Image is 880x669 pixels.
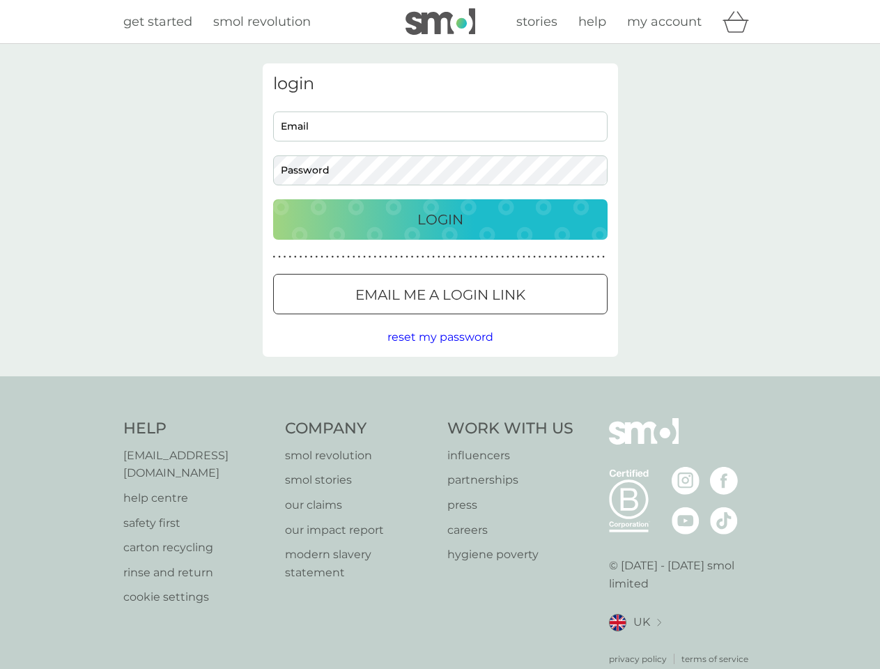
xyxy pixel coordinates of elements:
[369,254,371,261] p: ●
[273,254,276,261] p: ●
[379,254,382,261] p: ●
[627,14,702,29] span: my account
[609,418,679,466] img: smol
[316,254,318,261] p: ●
[565,254,568,261] p: ●
[401,254,403,261] p: ●
[586,254,589,261] p: ●
[491,254,493,261] p: ●
[213,14,311,29] span: smol revolution
[395,254,398,261] p: ●
[507,254,509,261] p: ●
[363,254,366,261] p: ●
[273,274,608,314] button: Email me a login link
[300,254,302,261] p: ●
[447,496,573,514] a: press
[447,546,573,564] a: hygiene poverty
[512,254,515,261] p: ●
[443,254,446,261] p: ●
[123,418,272,440] h4: Help
[627,12,702,32] a: my account
[288,254,291,261] p: ●
[304,254,307,261] p: ●
[411,254,414,261] p: ●
[543,254,546,261] p: ●
[597,254,600,261] p: ●
[123,588,272,606] a: cookie settings
[501,254,504,261] p: ●
[123,514,272,532] a: safety first
[523,254,525,261] p: ●
[285,546,433,581] a: modern slavery statement
[458,254,461,261] p: ●
[123,564,272,582] a: rinse and return
[422,254,424,261] p: ●
[549,254,552,261] p: ●
[285,521,433,539] a: our impact report
[427,254,430,261] p: ●
[496,254,499,261] p: ●
[123,12,192,32] a: get started
[578,12,606,32] a: help
[576,254,578,261] p: ●
[123,539,272,557] a: carton recycling
[294,254,297,261] p: ●
[592,254,594,261] p: ●
[321,254,323,261] p: ●
[438,254,440,261] p: ●
[389,254,392,261] p: ●
[464,254,467,261] p: ●
[432,254,435,261] p: ●
[326,254,329,261] p: ●
[284,254,286,261] p: ●
[559,254,562,261] p: ●
[633,613,650,631] span: UK
[609,652,667,666] p: privacy policy
[657,619,661,626] img: select a new location
[385,254,387,261] p: ●
[609,614,626,631] img: UK flag
[672,507,700,535] img: visit the smol Youtube page
[406,254,408,261] p: ●
[355,284,525,306] p: Email me a login link
[533,254,536,261] p: ●
[406,8,475,35] img: smol
[213,12,311,32] a: smol revolution
[454,254,456,261] p: ●
[480,254,483,261] p: ●
[285,496,433,514] a: our claims
[486,254,488,261] p: ●
[710,467,738,495] img: visit the smol Facebook page
[681,652,748,666] p: terms of service
[285,447,433,465] a: smol revolution
[447,447,573,465] a: influencers
[387,330,493,344] span: reset my password
[358,254,361,261] p: ●
[571,254,573,261] p: ●
[373,254,376,261] p: ●
[387,328,493,346] button: reset my password
[347,254,350,261] p: ●
[353,254,355,261] p: ●
[672,467,700,495] img: visit the smol Instagram page
[528,254,531,261] p: ●
[581,254,584,261] p: ●
[123,14,192,29] span: get started
[516,12,557,32] a: stories
[539,254,541,261] p: ●
[447,471,573,489] a: partnerships
[285,418,433,440] h4: Company
[447,418,573,440] h4: Work With Us
[278,254,281,261] p: ●
[285,471,433,489] a: smol stories
[470,254,472,261] p: ●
